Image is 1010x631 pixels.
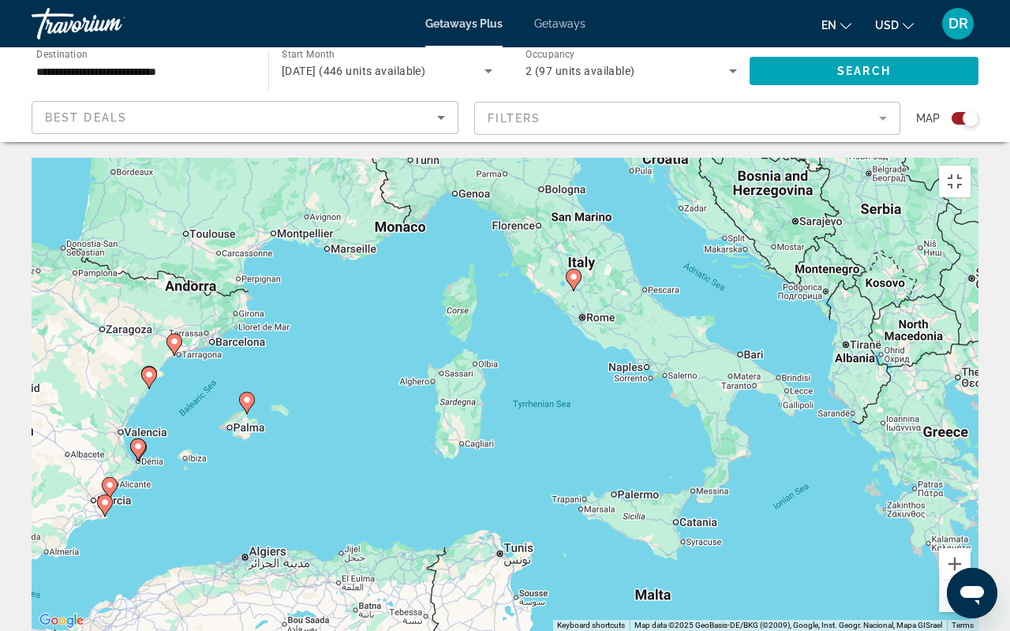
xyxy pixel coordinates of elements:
button: Toggle fullscreen view [939,166,971,197]
span: Occupancy [526,49,575,60]
span: Best Deals [45,111,127,124]
span: Map data ©2025 GeoBasis-DE/BKG (©2009), Google, Inst. Geogr. Nacional, Mapa GISrael [634,621,942,629]
a: Getaways [534,17,585,30]
span: DR [948,16,968,32]
span: Destination [36,48,88,59]
button: User Menu [937,7,978,40]
a: Terms (opens in new tab) [952,621,974,629]
button: Change currency [875,13,914,36]
button: Keyboard shortcuts [557,620,625,631]
span: USD [875,19,899,32]
mat-select: Sort by [45,108,445,127]
button: Zoom in [939,548,971,580]
button: Search [750,57,978,85]
span: [DATE] (446 units available) [282,65,425,77]
button: Change language [821,13,851,36]
a: Getaways Plus [425,17,503,30]
a: Travorium [32,3,189,44]
span: Start Month [282,49,335,60]
span: 2 (97 units available) [526,65,635,77]
a: Open this area in Google Maps (opens a new window) [36,610,88,631]
button: Filter [474,101,901,136]
span: en [821,19,836,32]
button: Zoom out [939,581,971,612]
span: Search [837,65,891,77]
img: Google [36,610,88,631]
iframe: Button to launch messaging window [947,568,997,618]
span: Map [916,107,940,129]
